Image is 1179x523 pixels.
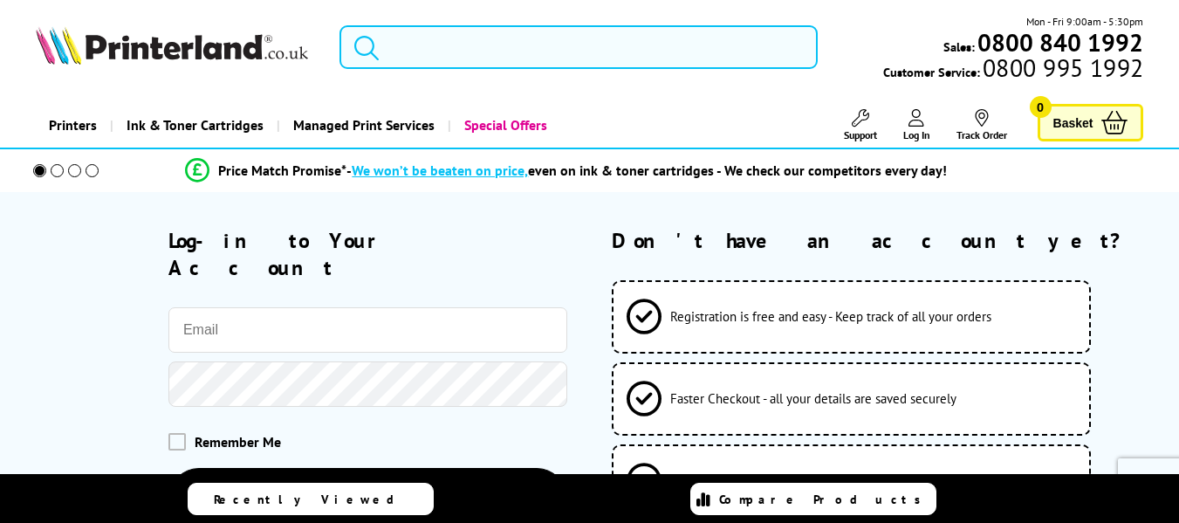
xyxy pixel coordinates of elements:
a: Printerland Logo [36,26,319,68]
span: Ink & Toner Cartridges [127,103,264,148]
span: Log In [903,128,930,141]
span: Sales: [943,38,975,55]
img: Printerland Logo [36,26,308,65]
span: Save multiple addresses to your address book [670,472,922,489]
a: Ink & Toner Cartridges [110,103,277,148]
a: Basket 0 [1038,104,1144,141]
span: Compare Products [719,492,930,507]
span: Registration is free and easy - Keep track of all your orders [670,308,991,325]
a: 0800 840 1992 [975,34,1143,51]
span: Faster Checkout - all your details are saved securely [670,390,956,407]
span: Price Match Promise* [218,162,346,179]
span: Basket [1053,111,1093,134]
a: Compare Products [690,483,936,515]
span: We won’t be beaten on price, [352,162,528,179]
li: modal_Promise [9,155,1124,186]
span: Mon - Fri 9:00am - 5:30pm [1026,13,1143,30]
b: 0800 840 1992 [977,26,1143,58]
a: Recently Viewed [188,483,434,515]
a: Printers [36,103,110,148]
div: - even on ink & toner cartridges - We check our competitors every day! [346,162,947,179]
span: Support [844,128,877,141]
span: Remember Me [195,433,281,451]
a: Special Offers [448,103,560,148]
span: Recently Viewed [214,492,412,507]
a: Managed Print Services [277,103,448,148]
input: Email [168,307,567,353]
a: Log In [903,109,930,141]
h2: Log-in to Your Account [168,227,567,281]
a: Support [844,109,877,141]
span: Customer Service: [883,59,1143,80]
span: 0 [1030,96,1052,118]
h2: Don't have an account yet? [612,227,1144,254]
a: Track Order [956,109,1007,141]
span: 0800 995 1992 [980,59,1143,76]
